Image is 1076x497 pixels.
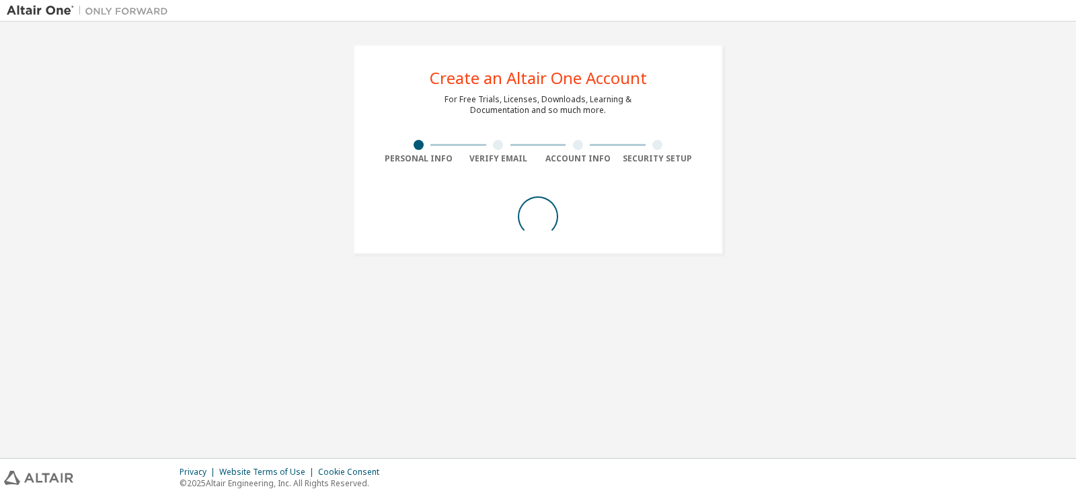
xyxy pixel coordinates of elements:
[180,467,219,477] div: Privacy
[7,4,175,17] img: Altair One
[459,153,539,164] div: Verify Email
[318,467,387,477] div: Cookie Consent
[219,467,318,477] div: Website Terms of Use
[618,153,698,164] div: Security Setup
[538,153,618,164] div: Account Info
[379,153,459,164] div: Personal Info
[180,477,387,489] p: © 2025 Altair Engineering, Inc. All Rights Reserved.
[430,70,647,86] div: Create an Altair One Account
[4,471,73,485] img: altair_logo.svg
[445,94,631,116] div: For Free Trials, Licenses, Downloads, Learning & Documentation and so much more.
